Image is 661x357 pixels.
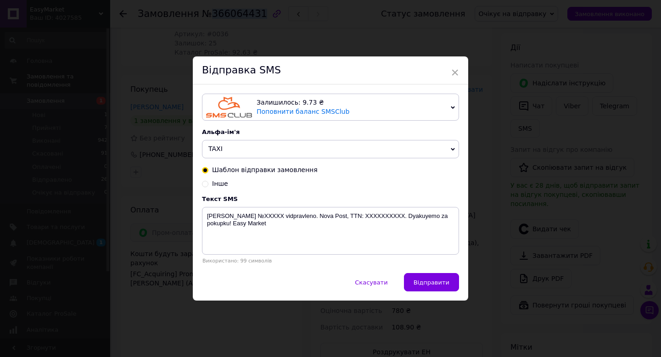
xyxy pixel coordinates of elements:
div: Текст SMS [202,195,459,202]
button: Скасувати [345,273,397,291]
a: Поповнити баланс SMSClub [257,108,349,115]
span: Шаблон відправки замовлення [212,166,318,173]
span: Відправити [414,279,449,286]
div: Залишилось: 9.73 ₴ [257,98,447,107]
textarea: [PERSON_NAME] №XXXXX vidpravleno. Nova Post, TTN: XXXXXXXXXX. Dyakuyemo za pokupku! Easy Market [202,207,459,255]
span: × [451,65,459,80]
button: Відправити [404,273,459,291]
div: Використано: 99 символів [202,258,459,264]
span: Скасувати [355,279,387,286]
div: Відправка SMS [193,56,468,84]
span: Інше [212,180,228,187]
span: Альфа-ім'я [202,128,240,135]
span: TAXI [208,145,223,152]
